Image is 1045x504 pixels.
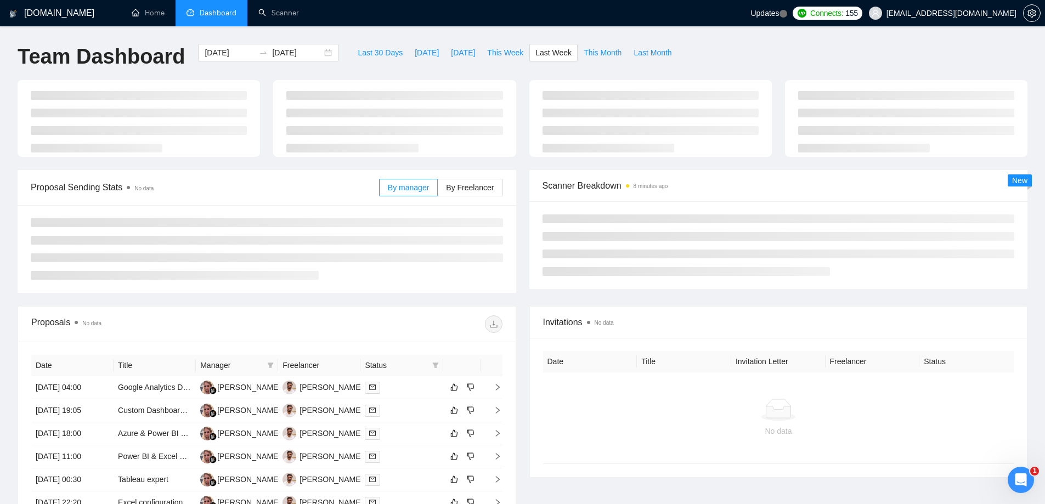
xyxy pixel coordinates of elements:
[217,381,280,393] div: [PERSON_NAME]
[200,451,280,460] a: KG[PERSON_NAME]
[31,422,114,445] td: [DATE] 18:00
[283,474,363,483] a: ZA[PERSON_NAME]
[265,357,276,373] span: filter
[300,427,363,439] div: [PERSON_NAME]
[278,355,360,376] th: Freelancer
[283,427,296,440] img: ZA
[535,47,572,59] span: Last Week
[543,351,637,372] th: Date
[464,427,477,440] button: dislike
[118,429,217,438] a: Azure & Power BI Consultant
[543,179,1015,192] span: Scanner Breakdown
[826,351,920,372] th: Freelancer
[446,183,494,192] span: By Freelancer
[485,429,501,437] span: right
[283,405,363,414] a: ZA[PERSON_NAME]
[450,475,458,484] span: like
[432,362,439,369] span: filter
[352,44,409,61] button: Last 30 Days
[919,351,1014,372] th: Status
[118,475,168,484] a: Tableau expert
[196,355,278,376] th: Manager
[365,359,427,371] span: Status
[283,450,296,463] img: ZA
[485,383,501,391] span: right
[9,5,17,22] img: logo
[634,183,668,189] time: 8 minutes ago
[205,47,255,59] input: Start date
[445,44,481,61] button: [DATE]
[543,315,1014,329] span: Invitations
[114,399,196,422] td: Custom Dashboard for Paid Traffic Attribution and Reporting
[451,47,475,59] span: [DATE]
[31,180,379,194] span: Proposal Sending Stats
[388,183,429,192] span: By manager
[448,473,461,486] button: like
[283,382,363,391] a: ZA[PERSON_NAME]
[209,479,217,486] img: gigradar-bm.png
[872,9,879,17] span: user
[1012,176,1027,185] span: New
[467,452,475,461] span: dislike
[300,381,363,393] div: [PERSON_NAME]
[464,404,477,417] button: dislike
[114,355,196,376] th: Title
[283,451,363,460] a: ZA[PERSON_NAME]
[552,425,1006,437] div: No data
[283,473,296,486] img: ZA
[259,48,268,57] span: swap-right
[467,406,475,415] span: dislike
[114,376,196,399] td: Google Analytics Dashboard Build
[283,428,363,437] a: ZA[PERSON_NAME]
[845,7,857,19] span: 155
[810,7,843,19] span: Connects:
[464,381,477,394] button: dislike
[369,384,376,390] span: mail
[200,359,263,371] span: Manager
[584,47,622,59] span: This Month
[217,473,280,485] div: [PERSON_NAME]
[1024,9,1040,18] span: setting
[430,357,441,373] span: filter
[272,47,322,59] input: End date
[134,185,154,191] span: No data
[217,404,280,416] div: [PERSON_NAME]
[118,383,234,392] a: Google Analytics Dashboard Build
[750,9,779,18] span: Updates
[132,8,165,18] a: homeHome
[1030,467,1039,475] span: 1
[217,450,280,462] div: [PERSON_NAME]
[369,407,376,414] span: mail
[31,445,114,468] td: [DATE] 11:00
[31,468,114,491] td: [DATE] 00:30
[31,315,267,333] div: Proposals
[467,429,475,438] span: dislike
[637,351,731,372] th: Title
[114,468,196,491] td: Tableau expert
[209,456,217,463] img: gigradar-bm.png
[409,44,445,61] button: [DATE]
[209,433,217,440] img: gigradar-bm.png
[1008,467,1034,493] iframe: Intercom live chat
[187,9,194,16] span: dashboard
[200,427,214,440] img: KG
[487,47,523,59] span: This Week
[595,320,614,326] span: No data
[369,453,376,460] span: mail
[200,381,214,394] img: KG
[200,382,280,391] a: KG[PERSON_NAME]
[114,445,196,468] td: Power BI & Excel Backend Setup – Live Call Guidance & Dashboard Build
[450,429,458,438] span: like
[118,452,371,461] a: Power BI & Excel Backend Setup – Live Call Guidance & Dashboard Build
[369,430,376,437] span: mail
[450,406,458,415] span: like
[481,44,529,61] button: This Week
[634,47,671,59] span: Last Month
[578,44,628,61] button: This Month
[31,355,114,376] th: Date
[31,399,114,422] td: [DATE] 19:05
[467,383,475,392] span: dislike
[448,381,461,394] button: like
[358,47,403,59] span: Last 30 Days
[450,383,458,392] span: like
